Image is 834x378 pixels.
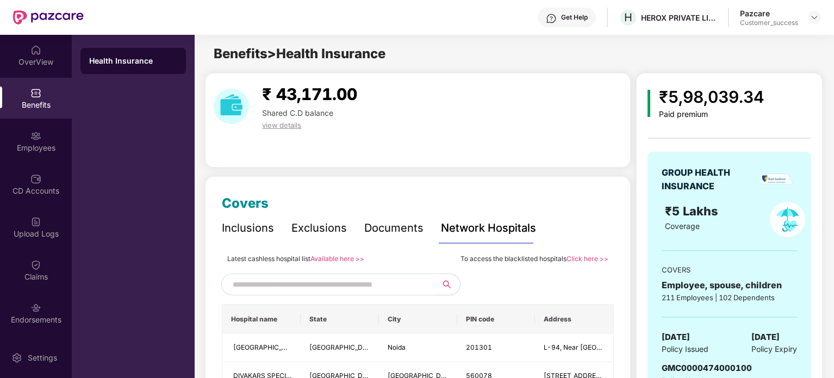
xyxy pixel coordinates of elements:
[30,173,41,184] img: svg+xml;base64,PHN2ZyBpZD0iQ0RfQWNjb3VudHMiIGRhdGEtbmFtZT0iQ0QgQWNjb3VudHMiIHhtbG5zPSJodHRwOi8vd3...
[301,334,379,362] td: Uttar Pradesh
[641,13,717,23] div: HEROX PRIVATE LIMITED
[546,13,557,24] img: svg+xml;base64,PHN2ZyBpZD0iSGVscC0zMngzMiIgeG1sbnM9Imh0dHA6Ly93d3cudzMub3JnLzIwMDAvc3ZnIiB3aWR0aD...
[535,305,613,334] th: Address
[13,10,84,24] img: New Pazcare Logo
[214,46,385,61] span: Benefits > Health Insurance
[561,13,588,22] div: Get Help
[262,84,357,104] span: ₹ 43,171.00
[810,13,819,22] img: svg+xml;base64,PHN2ZyBpZD0iRHJvcGRvd24tMzJ4MzIiIHhtbG5zPSJodHRwOi8vd3d3LnczLm9yZy8yMDAwL3N2ZyIgd2...
[30,302,41,313] img: svg+xml;base64,PHN2ZyBpZD0iRW5kb3JzZW1lbnRzIiB4bWxucz0iaHR0cDovL3d3dy53My5vcmcvMjAwMC9zdmciIHdpZH...
[659,84,764,110] div: ₹5,98,039.34
[262,121,301,129] span: view details
[662,331,690,344] span: [DATE]
[30,88,41,98] img: svg+xml;base64,PHN2ZyBpZD0iQmVuZWZpdHMiIHhtbG5zPSJodHRwOi8vd3d3LnczLm9yZy8yMDAwL3N2ZyIgd2lkdGg9Ij...
[662,166,757,193] div: GROUP HEALTH INSURANCE
[379,305,457,334] th: City
[662,264,796,275] div: COVERS
[544,315,605,324] span: Address
[659,110,764,119] div: Paid premium
[231,315,292,324] span: Hospital name
[30,259,41,270] img: svg+xml;base64,PHN2ZyBpZD0iQ2xhaW0iIHhtbG5zPSJodHRwOi8vd3d3LnczLm9yZy8yMDAwL3N2ZyIgd2lkdGg9IjIwIi...
[233,343,301,351] span: [GEOGRAPHIC_DATA]
[457,305,536,334] th: PIN code
[30,216,41,227] img: svg+xml;base64,PHN2ZyBpZD0iVXBsb2FkX0xvZ3MiIGRhdGEtbmFtZT0iVXBsb2FkIExvZ3MiIHhtbG5zPSJodHRwOi8vd3...
[662,363,752,373] span: GMC0000474000100
[544,343,682,351] span: L-94, Near [GEOGRAPHIC_DATA], Sector 11
[662,292,796,303] div: 211 Employees | 102 Dependents
[379,334,457,362] td: Noida
[310,255,364,263] a: Available here >>
[222,220,274,237] div: Inclusions
[309,343,377,351] span: [GEOGRAPHIC_DATA]
[441,220,536,237] div: Network Hospitals
[291,220,347,237] div: Exclusions
[262,108,333,117] span: Shared C.D balance
[740,8,798,18] div: Pazcare
[740,18,798,27] div: Customer_success
[227,255,310,263] span: Latest cashless hospital list
[11,352,22,363] img: svg+xml;base64,PHN2ZyBpZD0iU2V0dGluZy0yMHgyMCIgeG1sbnM9Imh0dHA6Ly93d3cudzMub3JnLzIwMDAvc3ZnIiB3aW...
[364,220,424,237] div: Documents
[222,305,301,334] th: Hospital name
[433,280,460,289] span: search
[665,204,721,218] span: ₹5 Lakhs
[433,274,460,295] button: search
[770,202,805,237] img: policyIcon
[460,255,567,263] span: To access the blacklisted hospitals
[30,131,41,141] img: svg+xml;base64,PHN2ZyBpZD0iRW1wbG95ZWVzIiB4bWxucz0iaHR0cDovL3d3dy53My5vcmcvMjAwMC9zdmciIHdpZHRoPS...
[665,221,700,231] span: Coverage
[301,305,379,334] th: State
[648,90,650,117] img: icon
[466,343,492,351] span: 201301
[222,195,269,211] span: Covers
[222,334,301,362] td: METRO HOSPITAL AND HEART INSTITUTE
[751,343,797,355] span: Policy Expiry
[535,334,613,362] td: L-94, Near Punjab National Bank, Sector 11
[214,89,249,124] img: download
[388,343,406,351] span: Noida
[24,352,60,363] div: Settings
[89,55,177,66] div: Health Insurance
[624,11,632,24] span: H
[761,173,793,185] img: insurerLogo
[662,343,708,355] span: Policy Issued
[567,255,608,263] a: Click here >>
[751,331,780,344] span: [DATE]
[662,278,796,292] div: Employee, spouse, children
[30,45,41,55] img: svg+xml;base64,PHN2ZyBpZD0iSG9tZSIgeG1sbnM9Imh0dHA6Ly93d3cudzMub3JnLzIwMDAvc3ZnIiB3aWR0aD0iMjAiIG...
